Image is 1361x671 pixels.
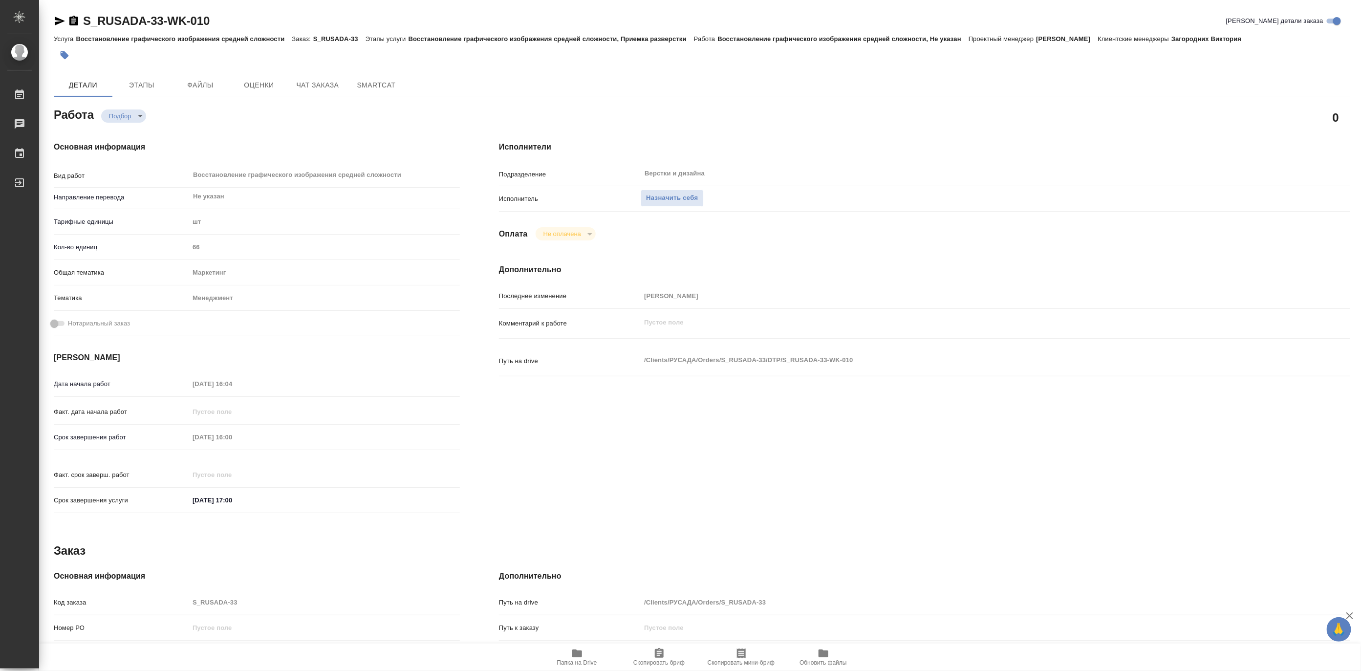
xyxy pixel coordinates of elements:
h2: Работа [54,105,94,123]
p: S_RUSADA-33 [313,35,366,43]
span: Этапы [118,79,165,91]
span: Нотариальный заказ [68,319,130,328]
span: Оценки [236,79,282,91]
input: ✎ Введи что-нибудь [189,493,275,507]
button: Добавить тэг [54,44,75,66]
p: Подразделение [499,170,641,179]
span: Скопировать мини-бриф [708,659,775,666]
input: Пустое поле [189,430,275,444]
button: Скопировать ссылку для ЯМессенджера [54,15,65,27]
p: Кол-во единиц [54,242,189,252]
h2: 0 [1333,109,1339,126]
h4: Основная информация [54,141,460,153]
p: Комментарий к работе [499,319,641,328]
p: Работа [694,35,718,43]
button: 🙏 [1327,617,1351,642]
div: Подбор [536,227,596,240]
input: Пустое поле [189,595,460,609]
span: Скопировать бриф [633,659,685,666]
button: Скопировать ссылку [68,15,80,27]
p: Исполнитель [499,194,641,204]
p: Номер РО [54,623,189,633]
p: Этапы услуги [366,35,409,43]
span: Назначить себя [646,193,698,204]
button: Не оплачена [540,230,584,238]
p: Код заказа [54,598,189,607]
span: Файлы [177,79,224,91]
p: Загородних Виктория [1171,35,1249,43]
p: Путь на drive [499,356,641,366]
p: Путь на drive [499,598,641,607]
div: Маркетинг [189,264,460,281]
p: Восстановление графического изображения средней сложности, Приемка разверстки [409,35,694,43]
div: Менеджмент [189,290,460,306]
div: Подбор [101,109,146,123]
button: Скопировать бриф [618,644,700,671]
h4: [PERSON_NAME] [54,352,460,364]
p: Тематика [54,293,189,303]
p: Факт. срок заверш. работ [54,470,189,480]
p: [PERSON_NAME] [1037,35,1098,43]
div: шт [189,214,460,230]
h4: Оплата [499,228,528,240]
h4: Дополнительно [499,264,1350,276]
p: Вид работ [54,171,189,181]
input: Пустое поле [189,377,275,391]
p: Срок завершения услуги [54,496,189,505]
input: Пустое поле [189,405,275,419]
button: Подбор [106,112,134,120]
p: Направление перевода [54,193,189,202]
span: SmartCat [353,79,400,91]
span: Чат заказа [294,79,341,91]
p: Клиентские менеджеры [1098,35,1171,43]
p: Последнее изменение [499,291,641,301]
button: Обновить файлы [782,644,864,671]
h4: Дополнительно [499,570,1350,582]
button: Папка на Drive [536,644,618,671]
h2: Заказ [54,543,86,559]
span: Папка на Drive [557,659,597,666]
a: S_RUSADA-33-WK-010 [83,14,210,27]
p: Услуга [54,35,76,43]
input: Пустое поле [189,468,275,482]
button: Назначить себя [641,190,703,207]
h4: Основная информация [54,570,460,582]
textarea: /Clients/РУСАДА/Orders/S_RUSADA-33/DTP/S_RUSADA-33-WK-010 [641,352,1279,368]
p: Заказ: [292,35,313,43]
h4: Исполнители [499,141,1350,153]
input: Пустое поле [641,289,1279,303]
p: Общая тематика [54,268,189,278]
p: Факт. дата начала работ [54,407,189,417]
button: Скопировать мини-бриф [700,644,782,671]
input: Пустое поле [641,621,1279,635]
p: Дата начала работ [54,379,189,389]
span: 🙏 [1331,619,1347,640]
input: Пустое поле [189,621,460,635]
p: Восстановление графического изображения средней сложности [76,35,292,43]
p: Восстановление графического изображения средней сложности, Не указан [717,35,969,43]
p: Тарифные единицы [54,217,189,227]
span: Детали [60,79,107,91]
p: Срок завершения работ [54,433,189,442]
p: Проектный менеджер [969,35,1036,43]
span: Обновить файлы [799,659,847,666]
span: [PERSON_NAME] детали заказа [1226,16,1323,26]
input: Пустое поле [641,595,1279,609]
p: Путь к заказу [499,623,641,633]
input: Пустое поле [189,240,460,254]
